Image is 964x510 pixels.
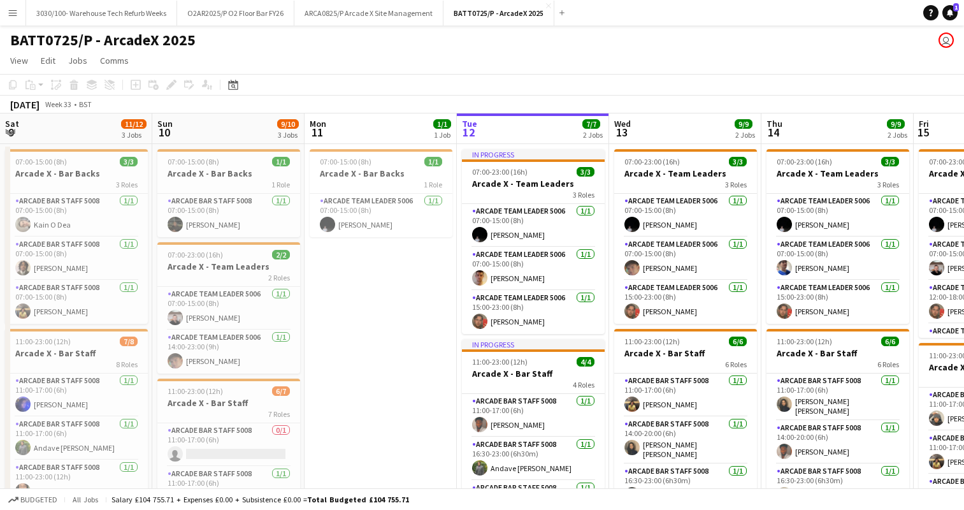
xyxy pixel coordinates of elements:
h3: Arcade X - Bar Backs [157,168,300,179]
div: 3 Jobs [278,130,298,140]
span: 4/4 [577,357,594,367]
app-card-role: Arcade Team Leader 50061/107:00-15:00 (8h)[PERSON_NAME] [462,204,605,247]
span: View [10,55,28,66]
app-card-role: Arcade Team Leader 50061/107:00-15:00 (8h)[PERSON_NAME] [614,194,757,237]
span: 07:00-23:00 (16h) [624,157,680,166]
button: O2AR2025/P O2 Floor Bar FY26 [177,1,294,25]
span: 11:00-23:00 (12h) [168,386,223,396]
app-job-card: 07:00-15:00 (8h)3/3Arcade X - Bar Backs3 RolesArcade Bar Staff 50081/107:00-15:00 (8h)Kain O DeaA... [5,149,148,324]
app-card-role: Arcade Team Leader 50061/107:00-15:00 (8h)[PERSON_NAME] [462,247,605,291]
span: 1 Role [424,180,442,189]
span: Wed [614,118,631,129]
app-card-role: Arcade Team Leader 50061/115:00-23:00 (8h)[PERSON_NAME] [462,291,605,334]
app-card-role: Arcade Bar Staff 50081/107:00-15:00 (8h)[PERSON_NAME] [157,194,300,237]
span: 2 Roles [268,273,290,282]
h3: Arcade X - Bar Backs [5,168,148,179]
app-card-role: Arcade Team Leader 50061/115:00-23:00 (8h)[PERSON_NAME] [614,280,757,324]
span: 7/8 [120,337,138,346]
span: 07:00-23:00 (16h) [168,250,223,259]
span: 7/7 [582,119,600,129]
span: 3/3 [729,157,747,166]
span: Sun [157,118,173,129]
app-card-role: Arcade Team Leader 50061/107:00-15:00 (8h)[PERSON_NAME] [310,194,452,237]
span: 3 Roles [573,190,594,200]
span: 9/9 [735,119,752,129]
div: 1 Job [434,130,450,140]
div: Salary £104 755.71 + Expenses £0.00 + Subsistence £0.00 = [112,495,409,504]
app-card-role: Arcade Bar Staff 50081/111:00-17:00 (6h)Andave [PERSON_NAME] [5,417,148,460]
span: 3 Roles [116,180,138,189]
app-job-card: 07:00-15:00 (8h)1/1Arcade X - Bar Backs1 RoleArcade Bar Staff 50081/107:00-15:00 (8h)[PERSON_NAME] [157,149,300,237]
h3: Arcade X - Team Leaders [157,261,300,272]
span: 1/1 [272,157,290,166]
div: [DATE] [10,98,40,111]
div: 2 Jobs [735,130,755,140]
h3: Arcade X - Bar Staff [614,347,757,359]
app-card-role: Arcade Team Leader 50061/115:00-23:00 (8h)[PERSON_NAME] [766,280,909,324]
span: 11:00-23:00 (12h) [15,337,71,346]
app-card-role: Arcade Bar Staff 50081/116:30-23:00 (6h30m)[PERSON_NAME] [614,464,757,507]
span: 6 Roles [877,360,899,369]
span: 3/3 [120,157,138,166]
h3: Arcade X - Bar Backs [310,168,452,179]
span: 9/9 [887,119,905,129]
span: Budgeted [20,495,57,504]
span: 6/6 [729,337,747,346]
span: 1 Role [271,180,290,189]
span: Week 33 [42,99,74,109]
span: 11:00-23:00 (12h) [624,337,680,346]
app-card-role: Arcade Bar Staff 50081/107:00-15:00 (8h)[PERSON_NAME] [5,237,148,280]
button: 3030/100- Warehouse Tech Refurb Weeks [26,1,177,25]
span: Thu [766,118,782,129]
a: View [5,52,33,69]
span: Mon [310,118,326,129]
app-card-role: Arcade Team Leader 50061/114:00-23:00 (9h)[PERSON_NAME] [157,330,300,374]
app-job-card: 07:00-23:00 (16h)2/2Arcade X - Team Leaders2 RolesArcade Team Leader 50061/107:00-15:00 (8h)[PERS... [157,242,300,374]
span: 3/3 [577,167,594,177]
h3: Arcade X - Team Leaders [614,168,757,179]
app-card-role: Arcade Bar Staff 50081/116:30-23:00 (6h30m)Andave [PERSON_NAME] [462,437,605,481]
span: 9/10 [277,119,299,129]
div: In progress [462,149,605,159]
app-card-role: Arcade Bar Staff 50081/114:00-20:00 (6h)[PERSON_NAME] [766,421,909,464]
span: 4 Roles [573,380,594,390]
div: 2 Jobs [888,130,907,140]
span: 1/1 [424,157,442,166]
span: 07:00-15:00 (8h) [15,157,67,166]
span: 7 Roles [268,409,290,419]
span: 12 [460,125,477,140]
app-card-role: Arcade Bar Staff 50081/114:00-20:00 (6h)[PERSON_NAME] [PERSON_NAME] [614,417,757,464]
a: Comms [95,52,134,69]
app-card-role: Arcade Team Leader 50061/107:00-15:00 (8h)[PERSON_NAME] [614,237,757,280]
h3: Arcade X - Team Leaders [462,178,605,189]
app-card-role: Arcade Team Leader 50061/107:00-15:00 (8h)[PERSON_NAME] [766,237,909,280]
app-job-card: 07:00-23:00 (16h)3/3Arcade X - Team Leaders3 RolesArcade Team Leader 50061/107:00-15:00 (8h)[PERS... [614,149,757,324]
span: Edit [41,55,55,66]
a: 1 [942,5,958,20]
span: 3 Roles [725,180,747,189]
app-card-role: Arcade Bar Staff 50081/111:00-17:00 (6h)[PERSON_NAME] [462,394,605,437]
app-card-role: Arcade Bar Staff 50080/111:00-17:00 (6h) [157,423,300,467]
span: 8 Roles [116,360,138,369]
span: 3 Roles [877,180,899,189]
span: 11:00-23:00 (12h) [777,337,832,346]
h1: BATT0725/P - ArcadeX 2025 [10,31,196,50]
h3: Arcade X - Bar Staff [5,347,148,359]
a: Edit [36,52,61,69]
span: Jobs [68,55,87,66]
button: ARCA0825/P Arcade X Site Management [294,1,443,25]
span: 15 [917,125,929,140]
app-card-role: Arcade Bar Staff 50081/116:30-23:00 (6h30m)[PERSON_NAME] [766,464,909,507]
app-card-role: Arcade Bar Staff 50081/111:00-23:00 (12h)[PERSON_NAME] [5,460,148,504]
h3: Arcade X - Bar Staff [462,368,605,379]
span: 07:00-23:00 (16h) [472,167,528,177]
span: 6/7 [272,386,290,396]
div: BST [79,99,92,109]
h3: Arcade X - Team Leaders [766,168,909,179]
span: 1 [953,3,959,11]
span: 13 [612,125,631,140]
